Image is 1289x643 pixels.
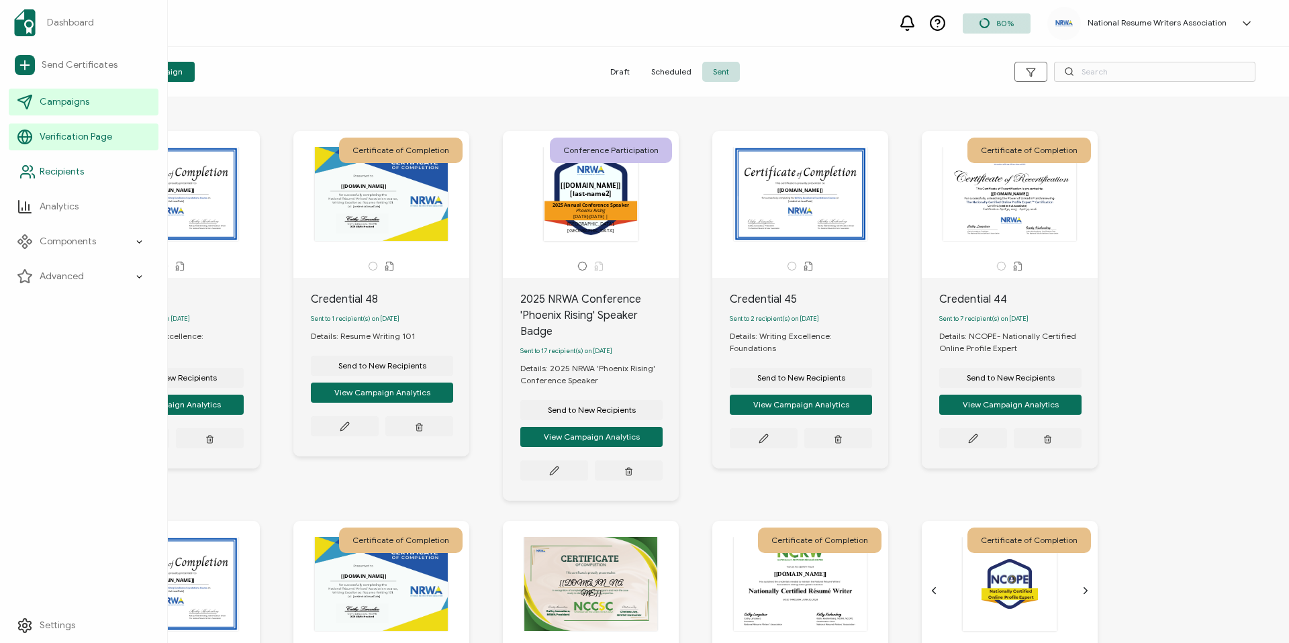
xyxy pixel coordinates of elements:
span: Send Certificates [42,58,117,72]
button: View Campaign Analytics [311,383,453,403]
span: Send to New Recipients [757,374,845,382]
span: Campaigns [40,95,89,109]
div: Certificate of Completion [339,528,463,553]
span: Sent to 2 recipient(s) on [DATE] [730,315,819,323]
input: Search [1054,62,1255,82]
h5: National Resume Writers Association [1088,18,1227,28]
span: Draft [600,62,640,82]
div: Details: NCOPE- Nationally Certified Online Profile Expert [939,330,1098,354]
span: Sent [702,62,740,82]
span: Send to New Recipients [548,406,636,414]
span: Send to New Recipients [967,374,1055,382]
img: 3a89a5ed-4ea7-4659-bfca-9cf609e766a4.png [1054,18,1074,28]
span: Send to New Recipients [129,374,217,382]
ion-icon: chevron back outline [928,585,939,596]
div: Certificate of Completion [339,138,463,163]
div: Conference Participation [550,138,672,163]
div: Credential 45 [730,291,888,307]
span: Settings [40,619,75,632]
a: Campaigns [9,89,158,115]
div: Certificate of Completion [758,528,881,553]
a: Settings [9,612,158,639]
button: Send to New Recipients [311,356,453,376]
a: Verification Page [9,123,158,150]
button: Send to New Recipients [730,368,872,388]
a: Dashboard [9,4,158,42]
span: Advanced [40,270,84,283]
div: Details: Writing Excellence: Foundations [101,330,260,354]
div: Credential 44 [939,291,1098,307]
div: Details: 2025 NRWA 'Phoenix Rising' Conference Speaker [520,362,679,387]
div: Certificate of Completion [967,528,1091,553]
div: Certificate of Completion [967,138,1091,163]
span: Recipients [40,165,84,179]
div: 2025 NRWA Conference 'Phoenix Rising' Speaker Badge [520,291,679,340]
button: Send to New Recipients [939,368,1082,388]
div: Details: Writing Excellence: Foundations [730,330,888,354]
span: Sent to 7 recipient(s) on [DATE] [939,315,1029,323]
span: Scheduled [640,62,702,82]
span: Analytics [40,200,79,213]
span: Verification Page [40,130,112,144]
button: View Campaign Analytics [939,395,1082,415]
div: Details: Resume Writing 101 [311,330,428,342]
img: sertifier-logomark-colored.svg [14,9,36,36]
span: 80% [996,18,1014,28]
span: Send to New Recipients [338,362,426,370]
div: Credential 49 [101,291,260,307]
span: Sent to 17 recipient(s) on [DATE] [520,347,612,355]
button: View Campaign Analytics [520,427,663,447]
button: Send to New Recipients [101,368,244,388]
ion-icon: chevron forward outline [1080,585,1091,596]
button: View Campaign Analytics [101,395,244,415]
div: Credential 48 [311,291,469,307]
iframe: Chat Widget [1222,579,1289,643]
span: Sent to 1 recipient(s) on [DATE] [311,315,399,323]
span: Dashboard [47,16,94,30]
span: Components [40,235,96,248]
a: Analytics [9,193,158,220]
button: View Campaign Analytics [730,395,872,415]
a: Recipients [9,158,158,185]
a: Send Certificates [9,50,158,81]
button: Send to New Recipients [520,400,663,420]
